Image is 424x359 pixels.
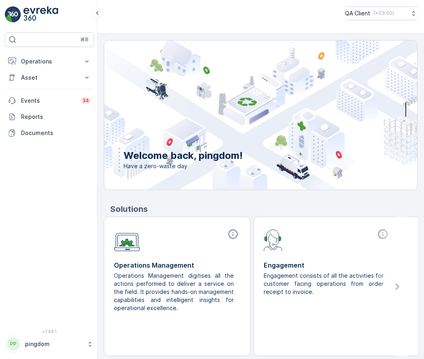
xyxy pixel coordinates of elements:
p: Events [21,97,76,105]
p: ( +03:00 ) [374,10,394,17]
img: logo [5,6,21,23]
img: module-icon [114,228,140,251]
p: Documents [21,129,91,137]
p: QA Client [345,9,370,17]
p: pingdom [25,340,83,348]
p: Solutions [110,203,418,215]
p: Operations Management digitises all the actions performed to deliver a service on the field. It p... [114,272,234,312]
img: logo_light-DOdMpM7g.png [23,6,58,23]
p: Reports [21,113,91,121]
p: ⌘B [80,36,88,43]
a: Events34 [5,93,94,109]
img: module-icon [264,228,283,251]
span: v 1.48.1 [5,329,94,334]
p: Asset [21,74,78,82]
p: Operations Management [114,260,240,270]
button: QA Client(+03:00) [345,6,418,20]
p: Welcome back, pingdom! [124,149,243,162]
div: PP [7,338,20,351]
img: city illustration [68,40,417,190]
a: Documents [5,125,94,141]
p: Engagement consists of all the activities for customer facing operations from order receipt to in... [264,272,384,296]
p: 34 [82,97,89,104]
a: Reports [5,109,94,125]
button: Asset [5,70,94,86]
span: Have a zero-waste day [124,162,243,170]
p: Operations [21,57,78,65]
p: Engagement [264,260,390,270]
button: PPpingdom [5,336,94,353]
button: Operations [5,53,94,70]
